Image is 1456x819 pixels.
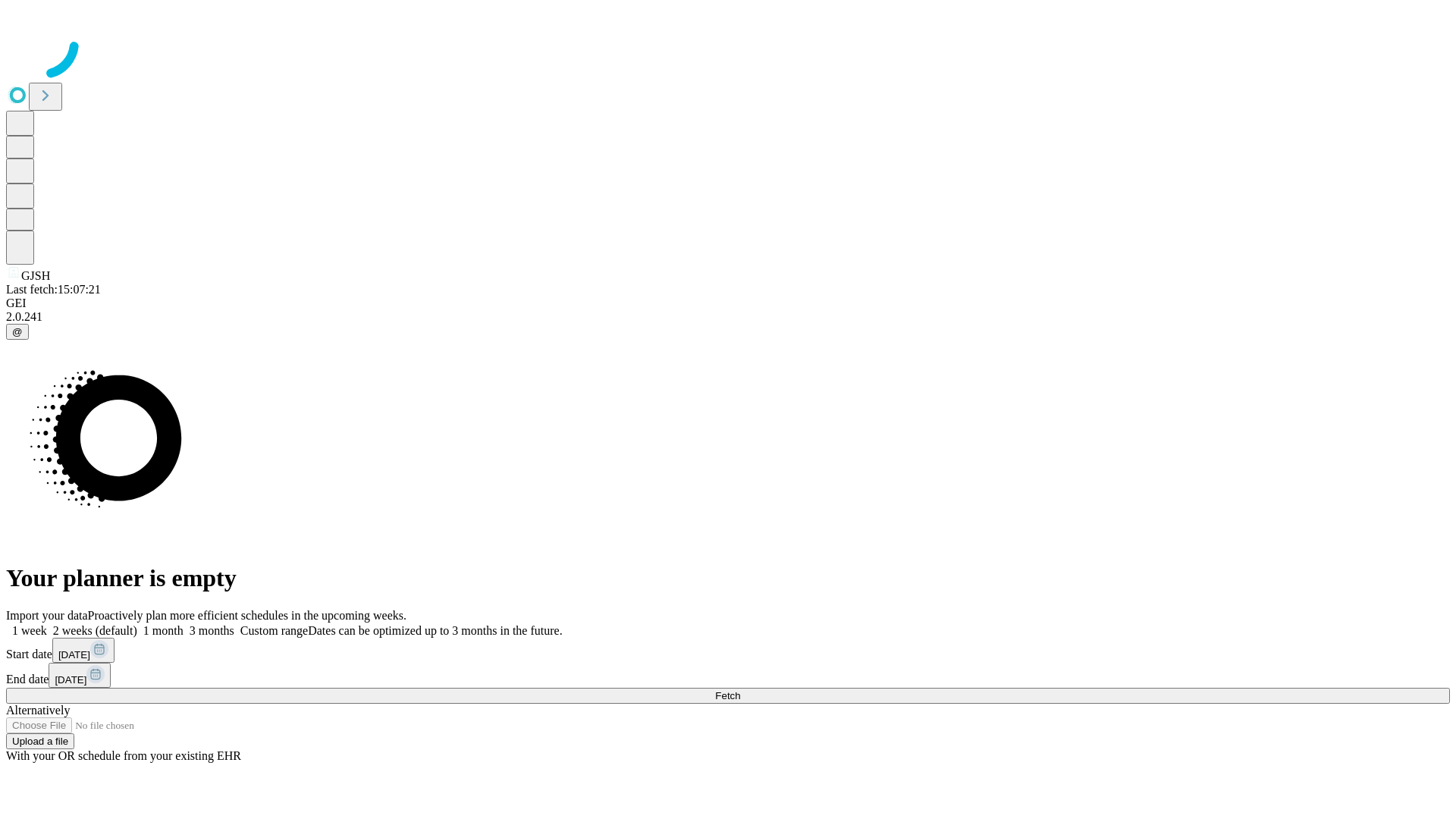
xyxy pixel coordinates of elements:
[190,624,234,637] span: 3 months
[6,310,1450,324] div: 2.0.241
[143,624,184,637] span: 1 month
[49,663,111,688] button: [DATE]
[6,297,1450,310] div: GEI
[52,638,115,663] button: [DATE]
[58,649,90,661] span: [DATE]
[6,749,241,762] span: With your OR schedule from your existing EHR
[55,674,86,686] span: [DATE]
[6,609,88,622] span: Import your data
[6,704,70,717] span: Alternatively
[6,663,1450,688] div: End date
[6,324,29,340] button: @
[88,609,406,622] span: Proactively plan more efficient schedules in the upcoming weeks.
[6,638,1450,663] div: Start date
[240,624,308,637] span: Custom range
[12,326,23,337] span: @
[53,624,137,637] span: 2 weeks (default)
[6,733,74,749] button: Upload a file
[12,624,47,637] span: 1 week
[6,283,101,296] span: Last fetch: 15:07:21
[715,690,740,701] span: Fetch
[6,688,1450,704] button: Fetch
[6,564,1450,592] h1: Your planner is empty
[308,624,562,637] span: Dates can be optimized up to 3 months in the future.
[21,269,50,282] span: GJSH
